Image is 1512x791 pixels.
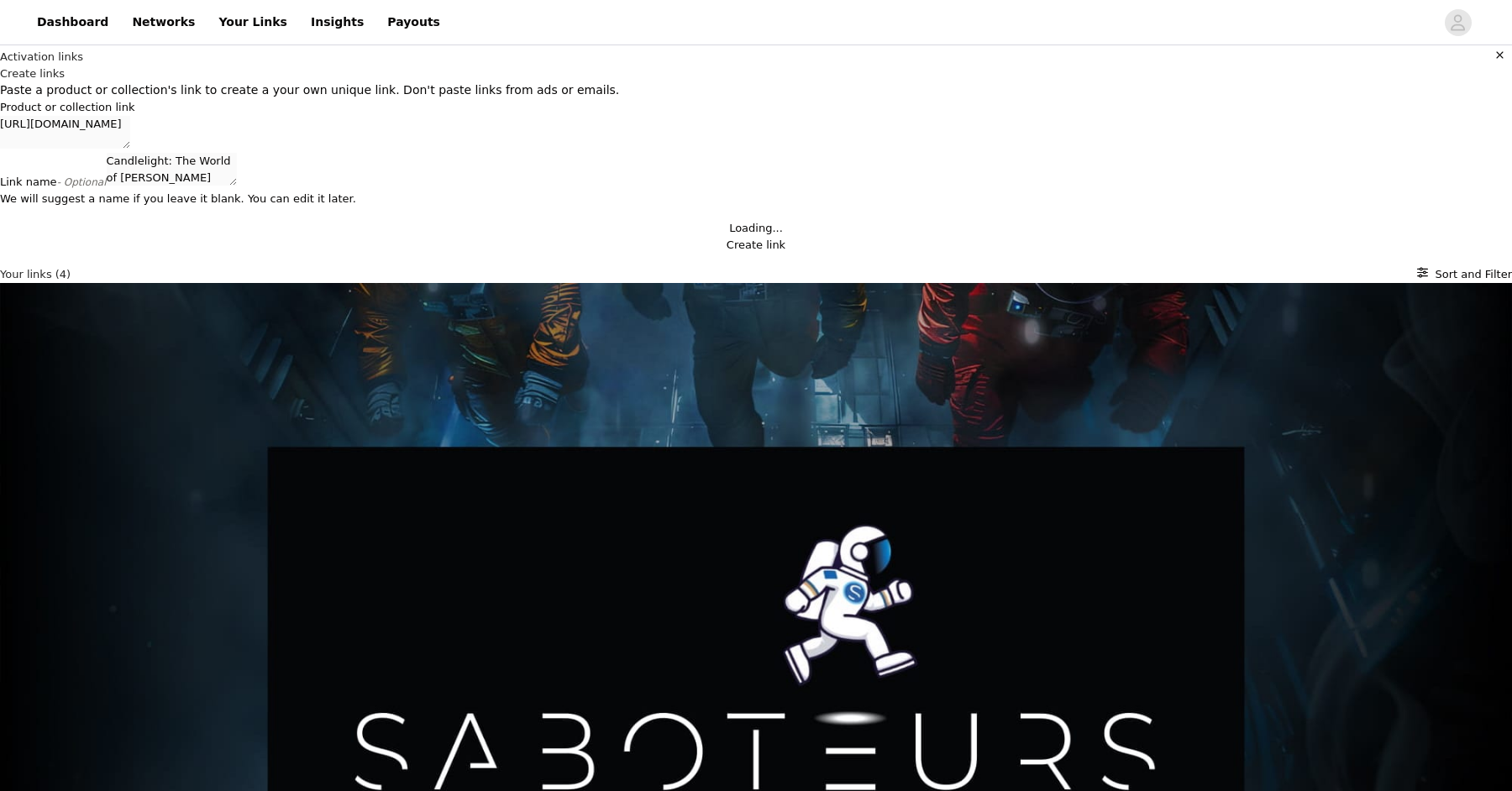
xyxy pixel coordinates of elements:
[377,3,450,41] a: Payouts
[727,238,785,251] span: Create link
[57,176,107,188] span: - Optional
[107,153,237,186] textarea: Candlelight: The World of [PERSON_NAME]
[122,3,205,41] a: Networks
[1417,266,1512,283] button: Sort and Filter
[208,3,297,41] a: Your Links
[729,222,783,234] span: Loading...
[1450,9,1466,36] div: avatar
[301,3,374,41] a: Insights
[27,3,118,41] a: Dashboard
